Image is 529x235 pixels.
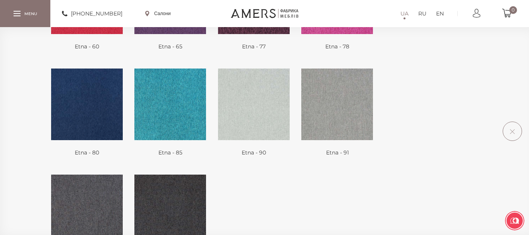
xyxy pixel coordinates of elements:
[134,42,206,51] span: Etna - 65
[51,148,123,157] span: Etna - 80
[301,42,373,51] span: Etna - 78
[62,9,122,18] a: [PHONE_NUMBER]
[134,148,206,157] span: Etna - 85
[218,69,290,140] img: Etna - 90
[400,9,409,18] a: UA
[301,148,373,157] span: Etna - 91
[51,42,123,51] span: Etna - 60
[134,69,206,140] img: Etna - 85
[218,148,290,157] span: Etna - 90
[436,9,444,18] a: EN
[418,9,426,18] a: RU
[51,69,123,140] img: Etna - 80
[509,6,517,14] span: 0
[218,42,290,51] span: Etna - 77
[301,69,373,140] img: Etna - 91
[145,10,171,17] a: Салони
